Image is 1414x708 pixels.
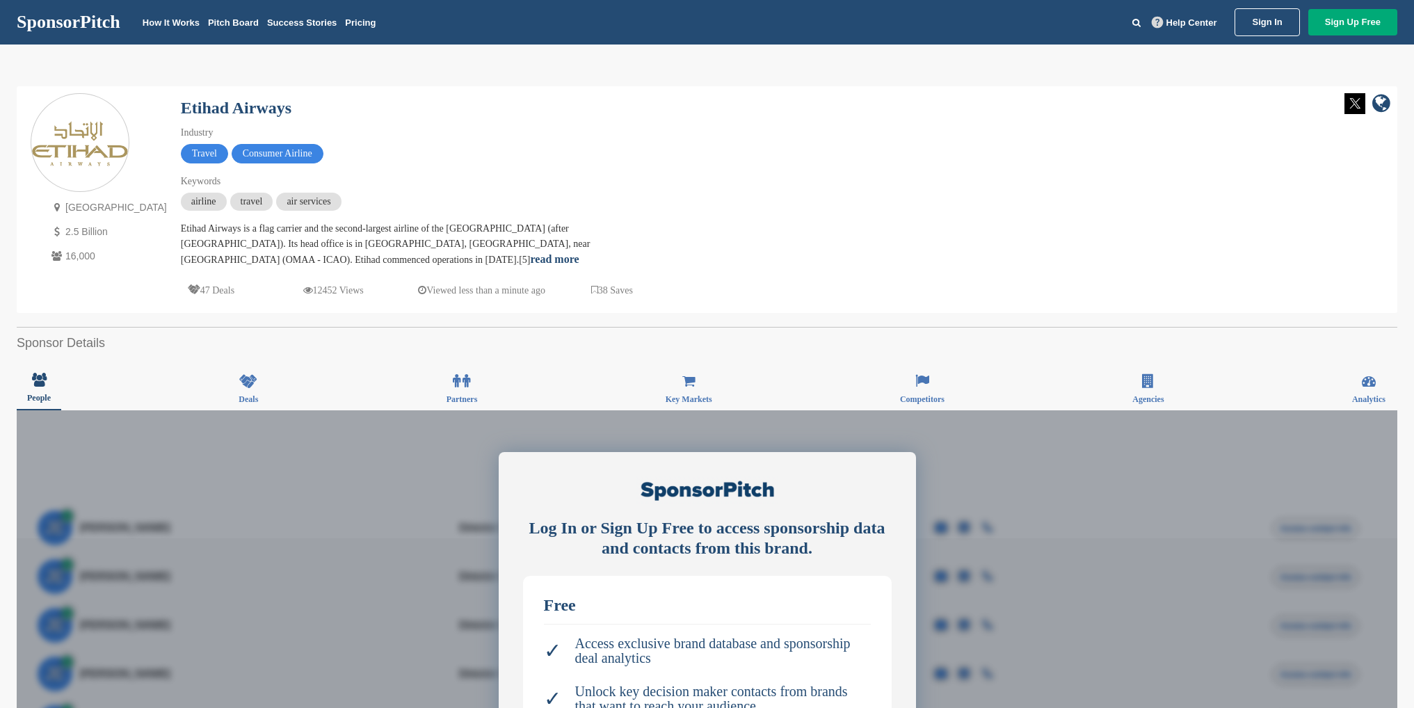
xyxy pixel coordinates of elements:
[48,248,167,265] p: 16,000
[447,395,478,403] span: Partners
[17,334,1397,353] h2: Sponsor Details
[181,221,668,268] div: Etihad Airways is a flag carrier and the second-largest airline of the [GEOGRAPHIC_DATA] (after [...
[1308,9,1397,35] a: Sign Up Free
[181,174,668,189] div: Keywords
[591,282,633,299] p: 38 Saves
[900,395,945,403] span: Competitors
[232,144,323,163] span: Consumer Airline
[27,394,51,402] span: People
[143,17,200,28] a: How It Works
[208,17,259,28] a: Pitch Board
[239,395,258,403] span: Deals
[1235,8,1299,36] a: Sign In
[544,691,561,706] span: ✓
[276,193,341,211] span: air services
[1352,395,1385,403] span: Analytics
[48,223,167,241] p: 2.5 Billion
[181,125,668,140] div: Industry
[418,282,545,299] p: Viewed less than a minute ago
[1149,15,1220,31] a: Help Center
[188,282,234,299] p: 47 Deals
[666,395,712,403] span: Key Markets
[181,144,228,163] span: Travel
[303,282,364,299] p: 12452 Views
[181,193,227,211] span: airline
[523,518,892,558] div: Log In or Sign Up Free to access sponsorship data and contacts from this brand.
[531,253,579,265] a: read more
[48,199,167,216] p: [GEOGRAPHIC_DATA]
[544,597,871,613] div: Free
[267,17,337,28] a: Success Stories
[544,643,561,658] span: ✓
[230,193,273,211] span: travel
[544,629,871,673] li: Access exclusive brand database and sponsorship deal analytics
[345,17,376,28] a: Pricing
[1372,93,1390,116] a: company link
[17,13,120,31] a: SponsorPitch
[1344,93,1365,114] img: Twitter white
[31,120,129,167] img: Sponsorpitch & Etihad Airways
[1132,395,1164,403] span: Agencies
[181,99,291,117] a: Etihad Airways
